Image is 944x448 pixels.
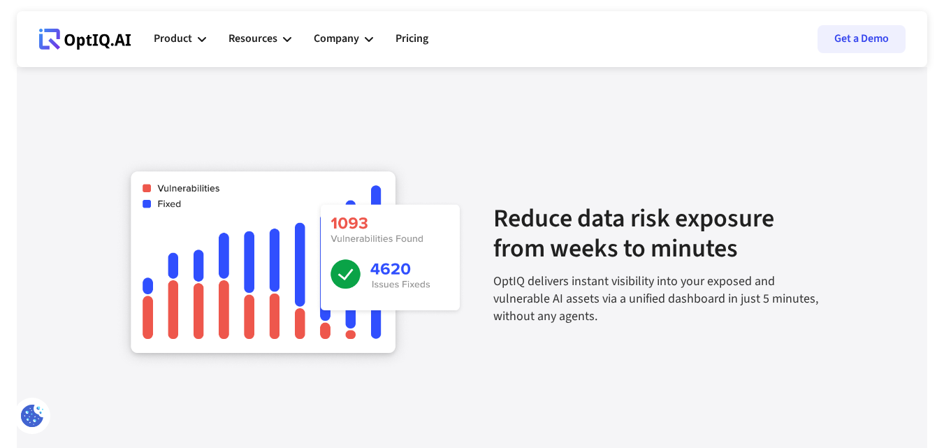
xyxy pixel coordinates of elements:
a: Webflow Homepage [39,18,131,60]
a: Pricing [395,18,428,60]
a: Get a Demo [818,25,906,53]
div: Resources [228,18,291,60]
strong: Reduce data risk exposure from weeks to minutes [493,201,774,266]
div: Company [314,29,359,48]
div: Product [154,18,206,60]
div: Webflow Homepage [39,49,40,50]
div: Resources [228,29,277,48]
div: Product [154,29,192,48]
div: Company [314,18,373,60]
div: OptIQ delivers instant visibility into your exposed and vulnerable AI assets via a unified dashbo... [493,273,829,326]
